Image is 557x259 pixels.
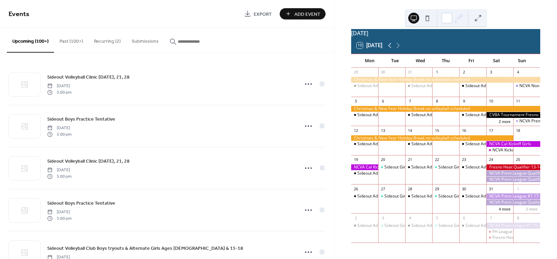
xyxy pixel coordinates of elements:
[380,215,385,220] div: 3
[351,83,378,89] div: Sideout Adult Pickup Co-ed
[47,89,71,95] span: 5:00 pm
[280,8,326,19] button: Add Event
[432,223,459,229] div: Sideout Girls Volleyball Practice Tentative
[351,106,540,112] div: Christmas & New Year Holiday Break no volleyball scheduled
[353,128,358,133] div: 12
[488,70,493,75] div: 3
[353,99,358,104] div: 5
[380,99,385,104] div: 6
[47,131,71,137] span: 5:00 pm
[488,99,493,104] div: 10
[407,215,412,220] div: 4
[459,223,486,229] div: Sideout Adult Pickup Co-ed
[486,177,540,182] div: NCVA Prem League Qualifier 15-16
[405,223,432,229] div: Sideout Adult Pickup Co-ed
[411,83,462,89] div: Sideout Adult Pickup Co-ed
[459,164,486,170] div: Sideout Adult Pickup Co-ed
[411,193,462,199] div: Sideout Adult Pickup Co-ed
[434,99,439,104] div: 8
[47,74,130,81] span: Sideout Volleyball Clinic [DATE], 21, 28
[378,193,405,199] div: Sideout Girls Volleyball Practice Tentative
[89,28,126,52] button: Recurring (2)
[351,77,540,83] div: Christmas & New Year Holiday Break no volleyball scheduled
[357,112,408,118] div: Sideout Adult Pickup Co-ed
[461,215,466,220] div: 6
[461,70,466,75] div: 2
[351,29,540,37] div: [DATE]
[513,83,540,89] div: NCVA Non League #1: 12&U, 13-14, 15-16, 17-18
[496,118,513,124] button: 2 more
[434,157,439,162] div: 22
[515,128,520,133] div: 18
[47,209,71,215] span: [DATE]
[488,215,493,220] div: 7
[486,193,540,199] div: NCVA Prem League #1 17-18s Age
[465,141,516,147] div: Sideout Adult Pickup Co-ed
[384,164,463,170] div: Sideout Girls Volleyball Practice Tentative
[47,215,71,221] span: 5:00 pm
[465,112,516,118] div: Sideout Adult Pickup Co-ed
[515,215,520,220] div: 8
[486,171,540,176] div: NCVA Prem League Qualifier 13-14
[357,223,408,229] div: Sideout Adult Pickup Co-ed
[405,141,432,147] div: Sideout Adult Pickup Co-ed
[411,223,462,229] div: Sideout Adult Pickup Co-ed
[353,215,358,220] div: 2
[380,70,385,75] div: 30
[380,157,385,162] div: 20
[405,164,432,170] div: Sideout Adult Pickup Co-ed
[515,70,520,75] div: 4
[411,141,462,147] div: Sideout Adult Pickup Co-ed
[434,128,439,133] div: 15
[351,193,378,199] div: Sideout Adult Pickup Co-ed
[357,141,408,147] div: Sideout Adult Pickup Co-ed
[486,147,513,153] div: NCVA Kickstart Girls
[492,235,538,241] div: Fresno Heat L#2 17-18s
[47,73,130,81] a: Sideout Volleyball Clinic [DATE], 21, 28
[407,99,412,104] div: 7
[47,115,115,123] a: Sideout Boys Practice Tentative
[47,167,71,173] span: [DATE]
[486,200,540,205] div: NCVA Prem League Qualier 12 & Under
[47,173,71,179] span: 5:00 pm
[351,135,513,141] div: Christmas & New Year Holiday Break no volleyball scheduled
[492,229,530,235] div: FH League L#1 U10
[492,147,531,153] div: NCVA Kickstart Girls
[433,54,459,68] div: Thu
[432,164,459,170] div: Sideout Girls Volleyball Practice Tentative
[351,141,378,147] div: Sideout Adult Pickup Co-ed
[515,99,520,104] div: 11
[47,158,130,165] span: Sideout Volleyball Clinic [DATE], 21, 28
[239,8,277,19] a: Export
[459,193,486,199] div: Sideout Adult Pickup Co-ed
[47,157,130,165] a: Sideout Volleyball Clinic [DATE], 21, 28
[465,223,516,229] div: Sideout Adult Pickup Co-ed
[488,186,493,191] div: 31
[351,171,378,176] div: Sideout Adult Pickup Co-ed
[380,128,385,133] div: 13
[434,186,439,191] div: 29
[405,193,432,199] div: Sideout Adult Pickup Co-ed
[7,28,54,53] button: Upcoming (100+)
[432,193,459,199] div: Sideout Girls Practice Tentative
[523,206,540,212] button: 2 more
[47,245,243,252] span: Sideout Volleyball Club Boys tryouts & Alternate Girls Ages [DEMOGRAPHIC_DATA] & 15-18
[47,200,115,207] span: Sideout Boys Practice Tentative
[351,164,378,170] div: NCVA Cal Kickoff Girls
[486,164,540,170] div: Fresno Heat Qualifier 13-14s
[351,223,378,229] div: Sideout Adult Pickup Co-ed
[407,128,412,133] div: 14
[9,8,29,21] span: Events
[459,83,486,89] div: Sideout Adult Pickup Co-ed
[378,223,405,229] div: Sideout Girls Volleyball Practice Tentative
[484,54,509,68] div: Sat
[465,164,516,170] div: Sideout Adult Pickup Co-ed
[438,223,517,229] div: Sideout Girls Volleyball Practice Tentative
[509,54,535,68] div: Sun
[461,128,466,133] div: 16
[488,128,493,133] div: 17
[461,186,466,191] div: 30
[405,83,432,89] div: Sideout Adult Pickup Co-ed
[357,54,382,68] div: Mon
[126,28,164,52] button: Submissions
